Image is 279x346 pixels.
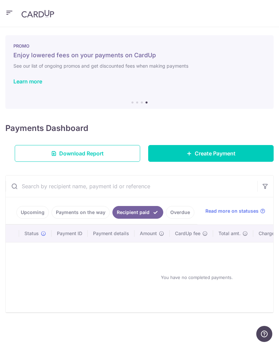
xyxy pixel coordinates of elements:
iframe: Opens a widget where you can find more information [256,326,272,343]
a: Payments on the way [52,206,110,219]
a: Recipient paid [112,206,163,219]
a: Download Report [15,145,140,162]
p: PROMO [13,43,266,49]
a: Create Payment [148,145,274,162]
a: Read more on statuses [205,208,265,214]
a: Overdue [166,206,194,219]
input: Search by recipient name, payment id or reference [6,176,257,197]
th: Payment details [88,225,134,242]
th: Payment ID [52,225,88,242]
a: Upcoming [16,206,49,219]
span: Create Payment [195,149,236,157]
a: Learn more [13,78,42,85]
span: CardUp fee [175,230,200,237]
span: Amount [140,230,157,237]
h4: Payments Dashboard [5,122,88,134]
h5: Enjoy lowered fees on your payments on CardUp [13,51,266,59]
span: Status [24,230,39,237]
span: Download Report [59,149,104,157]
span: Read more on statuses [205,208,259,214]
img: CardUp [21,10,54,18]
span: Total amt. [218,230,241,237]
h6: See our list of ongoing promos and get discounted fees when making payments [13,62,266,70]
